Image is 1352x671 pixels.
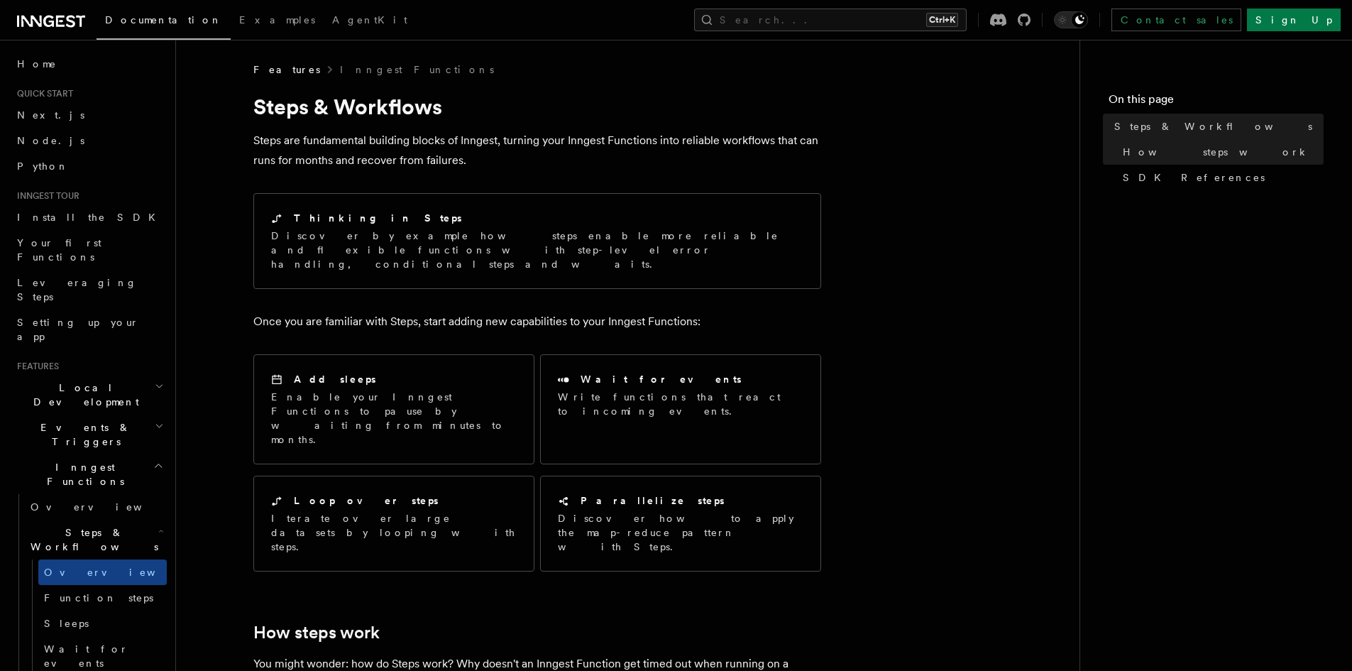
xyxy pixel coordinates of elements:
[1117,139,1324,165] a: How steps work
[44,567,190,578] span: Overview
[11,230,167,270] a: Your first Functions
[11,420,155,449] span: Events & Triggers
[694,9,967,31] button: Search...Ctrl+K
[17,212,164,223] span: Install the SDK
[231,4,324,38] a: Examples
[253,623,380,643] a: How steps work
[11,270,167,310] a: Leveraging Steps
[11,190,79,202] span: Inngest tour
[1247,9,1341,31] a: Sign Up
[558,511,803,554] p: Discover how to apply the map-reduce pattern with Steps.
[17,109,84,121] span: Next.js
[1123,170,1265,185] span: SDK References
[1114,119,1312,133] span: Steps & Workflows
[253,476,534,572] a: Loop over stepsIterate over large datasets by looping with steps.
[11,375,167,415] button: Local Development
[271,229,803,271] p: Discover by example how steps enable more reliable and flexible functions with step-level error h...
[1123,145,1309,159] span: How steps work
[38,611,167,636] a: Sleeps
[17,277,137,302] span: Leveraging Steps
[253,62,320,77] span: Features
[105,14,222,26] span: Documentation
[253,94,821,119] h1: Steps & Workflows
[271,390,517,447] p: Enable your Inngest Functions to pause by waiting from minutes to months.
[581,493,725,508] h2: Parallelize steps
[25,494,167,520] a: Overview
[11,415,167,454] button: Events & Triggers
[11,128,167,153] a: Node.js
[17,317,139,342] span: Setting up your app
[11,153,167,179] a: Python
[540,476,821,572] a: Parallelize stepsDiscover how to apply the map-reduce pattern with Steps.
[11,88,73,99] span: Quick start
[31,501,177,513] span: Overview
[1111,9,1241,31] a: Contact sales
[44,643,128,669] span: Wait for events
[1109,91,1324,114] h4: On this page
[25,520,167,560] button: Steps & Workflows
[558,390,803,418] p: Write functions that react to incoming events.
[11,204,167,230] a: Install the SDK
[11,102,167,128] a: Next.js
[271,511,517,554] p: Iterate over large datasets by looping with steps.
[294,211,462,225] h2: Thinking in Steps
[38,585,167,611] a: Function steps
[25,525,158,554] span: Steps & Workflows
[253,193,821,289] a: Thinking in StepsDiscover by example how steps enable more reliable and flexible functions with s...
[253,131,821,170] p: Steps are fundamental building blocks of Inngest, turning your Inngest Functions into reliable wo...
[340,62,494,77] a: Inngest Functions
[581,372,742,386] h2: Wait for events
[38,560,167,585] a: Overview
[44,592,153,604] span: Function steps
[926,13,958,27] kbd: Ctrl+K
[540,354,821,464] a: Wait for eventsWrite functions that react to incoming events.
[11,51,167,77] a: Home
[294,493,439,508] h2: Loop over steps
[11,460,153,489] span: Inngest Functions
[1109,114,1324,139] a: Steps & Workflows
[97,4,231,40] a: Documentation
[11,381,155,409] span: Local Development
[294,372,376,386] h2: Add sleeps
[332,14,407,26] span: AgentKit
[324,4,416,38] a: AgentKit
[44,618,89,629] span: Sleeps
[17,237,101,263] span: Your first Functions
[17,160,69,172] span: Python
[11,454,167,494] button: Inngest Functions
[11,361,59,372] span: Features
[17,135,84,146] span: Node.js
[17,57,57,71] span: Home
[253,312,821,332] p: Once you are familiar with Steps, start adding new capabilities to your Inngest Functions:
[1117,165,1324,190] a: SDK References
[239,14,315,26] span: Examples
[253,354,534,464] a: Add sleepsEnable your Inngest Functions to pause by waiting from minutes to months.
[1054,11,1088,28] button: Toggle dark mode
[11,310,167,349] a: Setting up your app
